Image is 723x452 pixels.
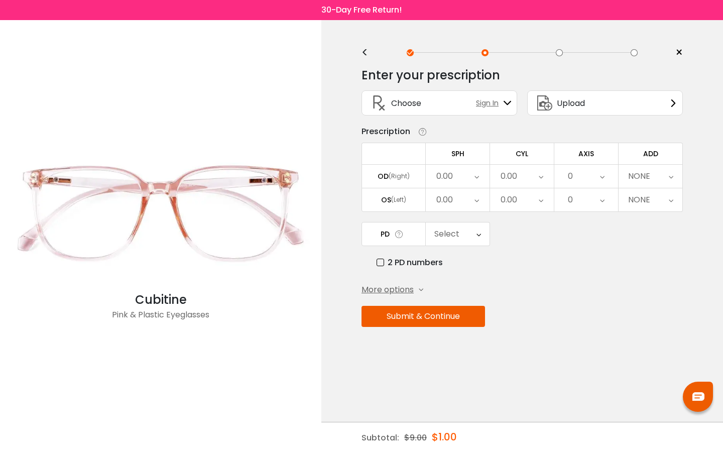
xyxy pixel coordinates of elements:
div: 0.00 [501,166,517,186]
div: < [361,49,377,57]
div: 0 [568,166,573,186]
div: Prescription [361,126,410,138]
img: Pink Cubitine - Plastic Eyeglasses [5,135,316,291]
div: 0.00 [501,190,517,210]
label: 2 PD numbers [377,256,443,269]
div: Select [434,224,459,244]
span: Sign In [476,98,504,108]
div: OS [381,195,391,204]
span: Upload [557,97,585,109]
td: AXIS [554,143,619,164]
div: (Right) [389,172,410,181]
span: More options [361,284,414,296]
td: ADD [619,143,683,164]
div: 0.00 [436,190,453,210]
div: $1.00 [432,422,457,451]
div: (Left) [391,195,406,204]
span: × [675,45,683,60]
td: SPH [426,143,490,164]
td: CYL [490,143,554,164]
div: Pink & Plastic Eyeglasses [5,309,316,329]
span: Choose [391,97,421,109]
div: OD [378,172,389,181]
td: PD [361,222,426,246]
div: 0 [568,190,573,210]
div: Cubitine [5,291,316,309]
a: × [668,45,683,60]
button: Submit & Continue [361,306,485,327]
img: chat [692,392,704,401]
div: 0.00 [436,166,453,186]
div: NONE [628,190,650,210]
div: Enter your prescription [361,65,500,85]
div: NONE [628,166,650,186]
